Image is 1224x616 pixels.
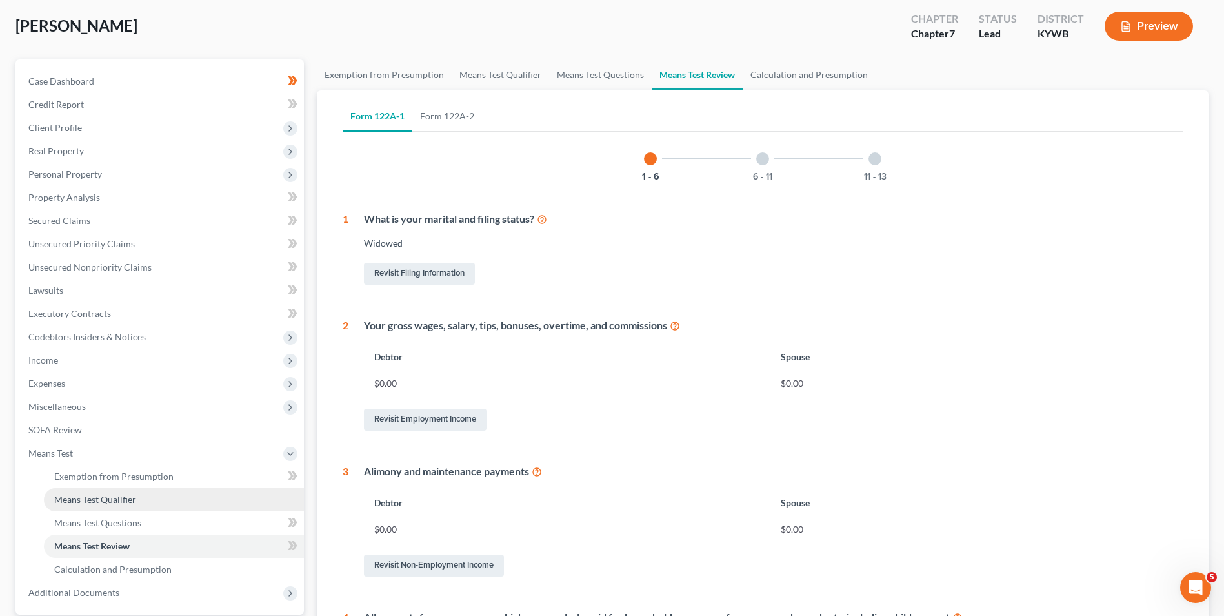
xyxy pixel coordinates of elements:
a: SOFA Review [18,418,304,442]
span: 7 [949,27,955,39]
div: What is your marital and filing status? [364,212,1183,227]
span: Secured Claims [28,215,90,226]
span: 5 [1207,572,1217,582]
span: Property Analysis [28,192,100,203]
div: 2 [343,318,348,433]
span: Unsecured Priority Claims [28,238,135,249]
span: Means Test Review [54,540,130,551]
div: KYWB [1038,26,1084,41]
div: Widowed [364,237,1183,250]
a: Means Test Review [44,535,304,558]
div: 1 [343,212,348,287]
iframe: Intercom live chat [1180,572,1211,603]
span: Income [28,354,58,365]
a: Executory Contracts [18,302,304,325]
span: Client Profile [28,122,82,133]
div: Status [979,12,1017,26]
a: Revisit Non-Employment Income [364,555,504,577]
button: Preview [1105,12,1193,41]
span: Unsecured Nonpriority Claims [28,262,152,272]
div: Your gross wages, salary, tips, bonuses, overtime, and commissions [364,318,1183,333]
th: Debtor [364,489,770,517]
a: Property Analysis [18,186,304,209]
div: District [1038,12,1084,26]
a: Form 122A-1 [343,101,412,132]
td: $0.00 [364,371,770,396]
span: Credit Report [28,99,84,110]
span: Case Dashboard [28,76,94,87]
a: Revisit Employment Income [364,409,487,431]
span: Codebtors Insiders & Notices [28,331,146,342]
div: Chapter [911,12,958,26]
a: Means Test Questions [549,59,652,90]
a: Exemption from Presumption [317,59,452,90]
button: 6 - 11 [753,172,772,181]
span: Lawsuits [28,285,63,296]
td: $0.00 [364,517,770,542]
a: Means Test Questions [44,511,304,535]
button: 11 - 13 [864,172,887,181]
span: Means Test [28,447,73,458]
a: Means Test Qualifier [452,59,549,90]
a: Exemption from Presumption [44,465,304,488]
span: Executory Contracts [28,308,111,319]
a: Case Dashboard [18,70,304,93]
div: Lead [979,26,1017,41]
a: Revisit Filing Information [364,263,475,285]
span: Personal Property [28,169,102,180]
button: 1 - 6 [642,172,659,181]
th: Debtor [364,343,770,371]
th: Spouse [770,489,1183,517]
span: Miscellaneous [28,401,86,412]
span: Real Property [28,145,84,156]
span: Additional Documents [28,587,119,598]
a: Means Test Qualifier [44,488,304,511]
span: Calculation and Presumption [54,564,172,575]
a: Means Test Review [652,59,743,90]
div: 3 [343,464,348,579]
a: Unsecured Priority Claims [18,232,304,256]
td: $0.00 [770,517,1183,542]
a: Form 122A-2 [412,101,482,132]
span: Means Test Qualifier [54,494,136,505]
span: Exemption from Presumption [54,471,174,482]
td: $0.00 [770,371,1183,396]
div: Alimony and maintenance payments [364,464,1183,479]
div: Chapter [911,26,958,41]
a: Calculation and Presumption [44,558,304,581]
span: [PERSON_NAME] [15,16,137,35]
a: Lawsuits [18,279,304,302]
a: Unsecured Nonpriority Claims [18,256,304,279]
a: Calculation and Presumption [743,59,876,90]
th: Spouse [770,343,1183,371]
a: Credit Report [18,93,304,116]
span: SOFA Review [28,424,82,435]
span: Expenses [28,378,65,389]
a: Secured Claims [18,209,304,232]
span: Means Test Questions [54,517,141,528]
